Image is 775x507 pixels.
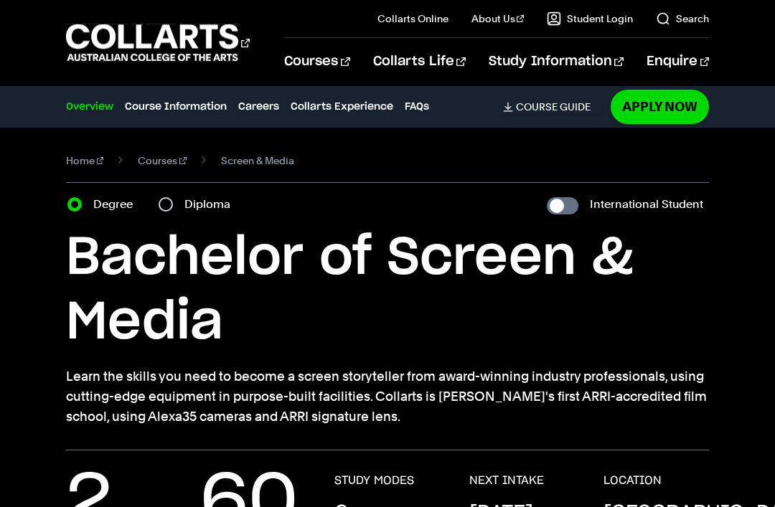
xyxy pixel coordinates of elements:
[238,99,279,115] a: Careers
[334,473,414,488] h3: STUDY MODES
[221,151,294,171] span: Screen & Media
[647,38,709,85] a: Enquire
[405,99,429,115] a: FAQs
[471,11,525,26] a: About Us
[66,99,113,115] a: Overview
[291,99,393,115] a: Collarts Experience
[503,100,602,113] a: Course Guide
[547,11,633,26] a: Student Login
[603,473,662,488] h3: LOCATION
[284,38,349,85] a: Courses
[373,38,466,85] a: Collarts Life
[66,226,709,355] h1: Bachelor of Screen & Media
[125,99,227,115] a: Course Information
[656,11,709,26] a: Search
[611,90,709,123] a: Apply Now
[138,151,187,171] a: Courses
[469,473,544,488] h3: NEXT INTAKE
[66,151,104,171] a: Home
[93,194,141,214] label: Degree
[184,194,239,214] label: Diploma
[377,11,448,26] a: Collarts Online
[590,194,703,214] label: International Student
[489,38,624,85] a: Study Information
[66,366,709,427] p: Learn the skills you need to become a screen storyteller from award-winning industry professional...
[66,22,249,63] div: Go to homepage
